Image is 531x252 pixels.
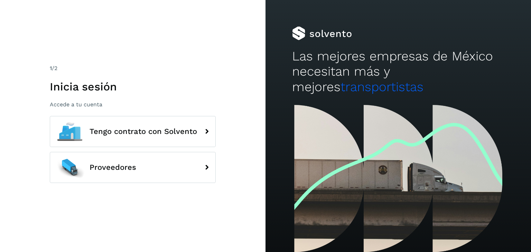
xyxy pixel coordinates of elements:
h2: Las mejores empresas de México necesitan más y mejores [292,49,504,95]
span: 1 [50,65,52,71]
span: transportistas [341,79,423,94]
span: Tengo contrato con Solvento [90,127,197,136]
p: Accede a tu cuenta [50,101,216,108]
span: Proveedores [90,163,136,172]
button: Tengo contrato con Solvento [50,116,216,147]
h1: Inicia sesión [50,80,216,93]
button: Proveedores [50,152,216,183]
div: /2 [50,64,216,72]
